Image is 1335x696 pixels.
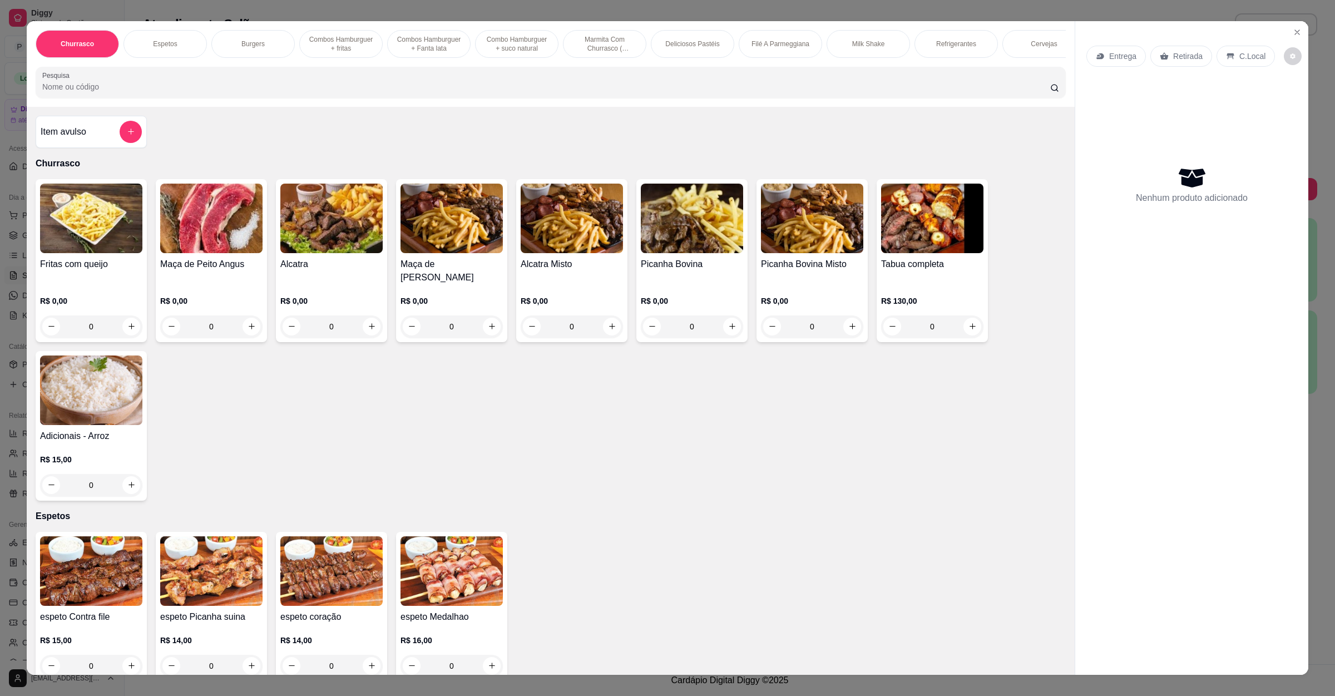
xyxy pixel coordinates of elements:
h4: Item avulso [41,125,86,139]
button: decrease-product-quantity [283,657,300,675]
button: increase-product-quantity [122,476,140,494]
p: R$ 0,00 [280,295,383,307]
p: R$ 130,00 [881,295,983,307]
h4: Picanha Bovina [641,258,743,271]
p: Combos Hamburguer + fritas [309,35,373,53]
h4: Maça de [PERSON_NAME] [400,258,503,284]
p: R$ 0,00 [400,295,503,307]
img: product-image [521,184,623,253]
img: product-image [160,184,263,253]
p: C.Local [1239,51,1265,62]
img: product-image [400,184,503,253]
img: product-image [761,184,863,253]
p: Espetos [153,40,177,48]
h4: Alcatra [280,258,383,271]
img: product-image [40,356,142,425]
p: Cervejas [1031,40,1057,48]
img: product-image [881,184,983,253]
p: Refrigerantes [936,40,976,48]
p: Burgers [241,40,265,48]
h4: Tabua completa [881,258,983,271]
h4: Picanha Bovina Misto [761,258,863,271]
p: Entrega [1109,51,1136,62]
p: R$ 15,00 [40,454,142,465]
img: product-image [160,536,263,606]
p: R$ 0,00 [40,295,142,307]
img: product-image [641,184,743,253]
button: decrease-product-quantity [42,476,60,494]
p: R$ 15,00 [40,635,142,646]
img: product-image [280,184,383,253]
p: R$ 0,00 [521,295,623,307]
button: add-separate-item [120,121,142,143]
button: increase-product-quantity [363,657,380,675]
p: Espetos [36,510,1066,523]
button: decrease-product-quantity [403,657,421,675]
button: increase-product-quantity [243,657,260,675]
button: Close [1288,23,1306,41]
img: product-image [40,536,142,606]
img: product-image [40,184,142,253]
h4: espeto Picanha suina [160,610,263,624]
p: Deliciosos Pastéis [665,40,719,48]
button: increase-product-quantity [483,657,501,675]
p: Churrasco [36,157,1066,170]
p: Milk Shake [852,40,885,48]
button: decrease-product-quantity [162,657,180,675]
h4: Fritas com queijo [40,258,142,271]
p: R$ 0,00 [160,295,263,307]
h4: espeto Contra file [40,610,142,624]
p: Filé A Parmeggiana [751,40,809,48]
img: product-image [280,536,383,606]
p: Churrasco [61,40,94,48]
p: Combo Hamburguer + suco natural [484,35,549,53]
button: increase-product-quantity [122,657,140,675]
input: Pesquisa [42,81,1050,92]
p: Combos Hamburguer + Fanta lata [397,35,461,53]
p: R$ 0,00 [641,295,743,307]
p: R$ 14,00 [280,635,383,646]
button: decrease-product-quantity [1284,47,1302,65]
button: decrease-product-quantity [42,657,60,675]
img: product-image [400,536,503,606]
label: Pesquisa [42,71,73,80]
p: R$ 14,00 [160,635,263,646]
h4: Alcatra Misto [521,258,623,271]
p: Marmita Com Churrasco ( Novidade ) [572,35,637,53]
h4: espeto Medalhao [400,610,503,624]
p: R$ 16,00 [400,635,503,646]
h4: Maça de Peito Angus [160,258,263,271]
p: Nenhum produto adicionado [1136,191,1248,205]
h4: Adicionais - Arroz [40,430,142,443]
p: R$ 0,00 [761,295,863,307]
p: Retirada [1173,51,1203,62]
h4: espeto coração [280,610,383,624]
